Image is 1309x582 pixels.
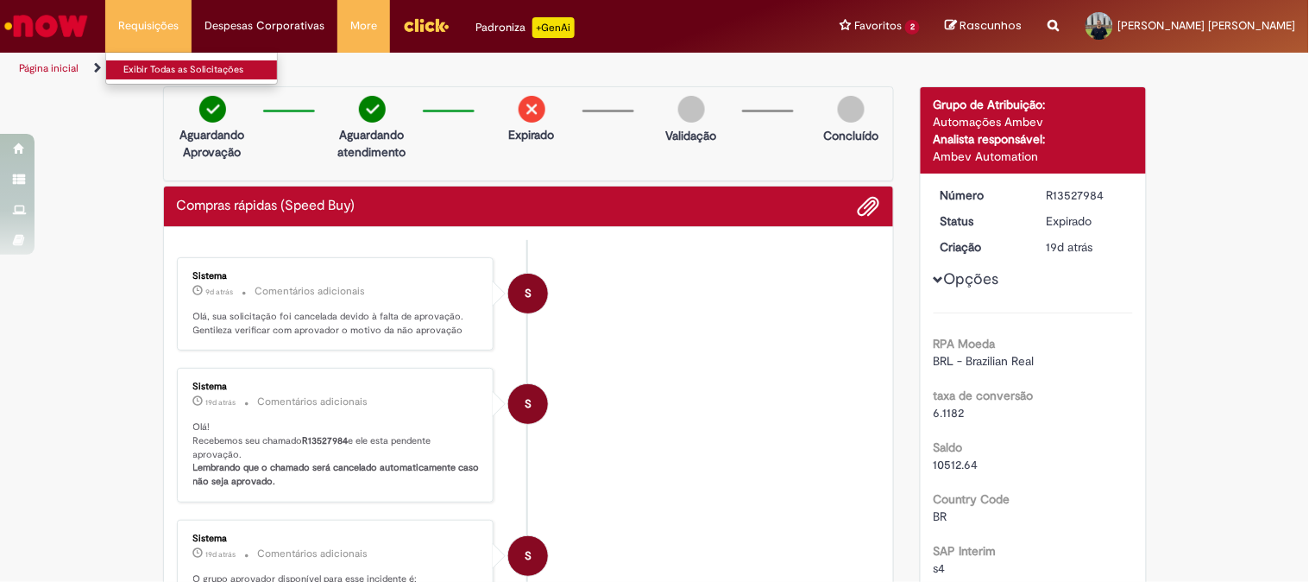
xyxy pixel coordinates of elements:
[1047,238,1127,256] div: 12/09/2025 14:38:08
[106,60,296,79] a: Exibir Todas as Solicitações
[508,274,548,313] div: System
[171,126,255,161] p: Aguardando Aprovação
[854,17,902,35] span: Favoritos
[519,96,545,123] img: remove.png
[934,336,996,351] b: RPA Moeda
[359,96,386,123] img: check-circle-green.png
[928,187,1034,204] dt: Número
[508,536,548,576] div: System
[303,434,349,447] b: R13527984
[934,353,1035,369] span: BRL - Brazilian Real
[177,199,356,214] h2: Compras rápidas (Speed Buy) Histórico de tíquete
[509,126,555,143] p: Expirado
[508,384,548,424] div: System
[105,52,278,85] ul: Requisições
[13,53,859,85] ul: Trilhas de página
[118,17,179,35] span: Requisições
[934,491,1010,507] b: Country Code
[206,549,236,560] span: 19d atrás
[193,271,481,282] div: Sistema
[928,212,1034,230] dt: Status
[525,273,532,314] span: S
[206,397,236,408] time: 12/09/2025 14:38:20
[666,127,717,144] p: Validação
[934,560,946,576] span: s4
[678,96,705,123] img: img-circle-grey.png
[934,148,1133,165] div: Ambev Automation
[206,397,236,408] span: 19d atrás
[934,96,1133,113] div: Grupo de Atribuição:
[193,310,481,337] p: Olá, sua solicitação foi cancelada devido à falta de aprovação. Gentileza verificar com aprovador...
[19,61,79,75] a: Página inicial
[258,547,368,561] small: Comentários adicionais
[934,457,979,472] span: 10512.64
[934,440,963,455] b: Saldo
[403,12,450,38] img: click_logo_yellow_360x200.png
[475,17,575,38] div: Padroniza
[350,17,377,35] span: More
[206,549,236,560] time: 12/09/2025 14:38:17
[206,287,234,297] time: 22/09/2025 16:00:21
[1047,212,1127,230] div: Expirado
[2,9,91,43] img: ServiceNow
[934,405,965,421] span: 6.1182
[525,383,532,425] span: S
[838,96,865,123] img: img-circle-grey.png
[532,17,575,38] p: +GenAi
[960,17,1023,34] span: Rascunhos
[934,130,1133,148] div: Analista responsável:
[934,388,1034,403] b: taxa de conversão
[934,543,997,559] b: SAP Interim
[330,126,414,161] p: Aguardando atendimento
[1118,18,1296,33] span: [PERSON_NAME] [PERSON_NAME]
[934,509,947,524] span: BR
[1047,239,1093,255] time: 12/09/2025 14:38:08
[193,382,481,392] div: Sistema
[1047,239,1093,255] span: 19d atrás
[199,96,226,123] img: check-circle-green.png
[255,284,366,299] small: Comentários adicionais
[1047,187,1127,204] div: R13527984
[905,20,920,35] span: 2
[946,18,1023,35] a: Rascunhos
[823,127,878,144] p: Concluído
[928,238,1034,256] dt: Criação
[193,421,481,489] p: Olá! Recebemos seu chamado e ele esta pendente aprovação.
[934,113,1133,130] div: Automações Ambev
[206,287,234,297] span: 9d atrás
[205,17,324,35] span: Despesas Corporativas
[193,534,481,544] div: Sistema
[525,535,532,577] span: S
[858,195,880,218] button: Adicionar anexos
[193,461,482,488] b: Lembrando que o chamado será cancelado automaticamente caso não seja aprovado.
[258,395,368,409] small: Comentários adicionais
